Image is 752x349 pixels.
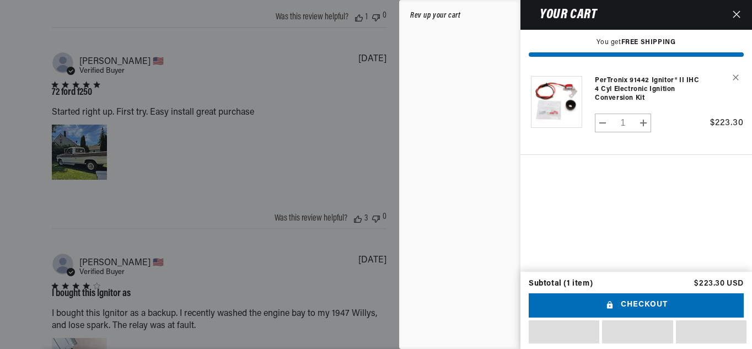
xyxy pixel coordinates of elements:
[724,68,743,87] button: Remove PerTronix 91442 Ignitor® II IHC 4 cyl Electronic Ignition Conversion Kit
[529,293,744,318] button: Checkout
[610,114,636,132] input: Quantity for PerTronix 91442 Ignitor® II IHC 4 cyl Electronic Ignition Conversion Kit
[595,76,705,103] a: PerTronix 91442 Ignitor® II IHC 4 cyl Electronic Ignition Conversion Kit
[529,9,597,20] h2: Your cart
[710,119,744,127] span: $223.30
[621,39,676,46] strong: FREE SHIPPING
[529,38,744,47] p: You get
[529,280,593,288] div: Subtotal (1 item)
[694,280,744,288] p: $223.30 USD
